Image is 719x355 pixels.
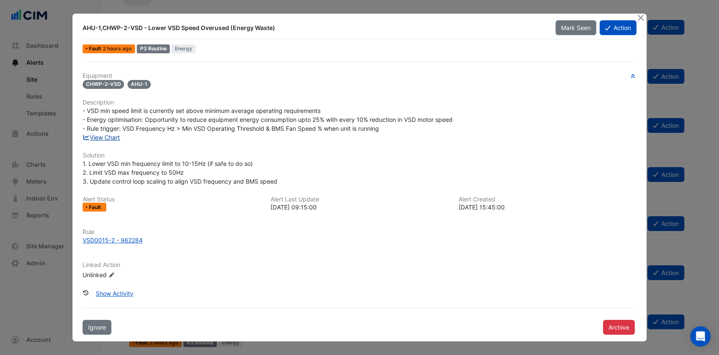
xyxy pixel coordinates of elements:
[83,261,636,269] h6: Linked Action
[83,236,636,245] a: VSD0015-2 - 962284
[459,203,636,212] div: [DATE] 15:45:00
[90,286,139,301] button: Show Activity
[127,80,151,89] span: AHU-1
[171,44,196,53] span: Energy
[83,134,120,141] a: View Chart
[83,228,636,236] h6: Rule
[83,196,260,203] h6: Alert Status
[600,20,636,35] button: Action
[103,45,132,52] span: Fri 26-Sep-2025 09:15 AEST
[271,196,448,203] h6: Alert Last Update
[137,44,170,53] div: P3 Routine
[83,24,545,32] div: AHU-1,CHWP-2-VSD - Lower VSD Speed Overused (Energy Waste)
[83,270,184,279] div: Unlinked
[83,99,636,106] h6: Description
[83,80,124,89] span: CHWP-2-VSD
[561,24,591,31] span: Mark Seen
[603,320,635,335] button: Archive
[690,326,711,347] div: Open Intercom Messenger
[556,20,596,35] button: Mark Seen
[108,272,115,278] fa-icon: Edit Linked Action
[89,205,103,210] span: Fault
[83,152,636,159] h6: Solution
[83,160,277,185] span: 1. Lower VSD min frequency limit to 10-15Hz (if safe to do so) 2. Limit VSD max frequency to 50Hz...
[636,14,645,22] button: Close
[88,324,106,331] span: Ignore
[459,196,636,203] h6: Alert Created
[83,236,143,245] div: VSD0015-2 - 962284
[271,203,448,212] div: [DATE] 09:15:00
[83,72,636,80] h6: Equipment
[83,320,111,335] button: Ignore
[89,46,103,51] span: Fault
[83,107,453,132] span: - VSD min speed limit is currently set above minimum average operating requirements - Energy opti...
